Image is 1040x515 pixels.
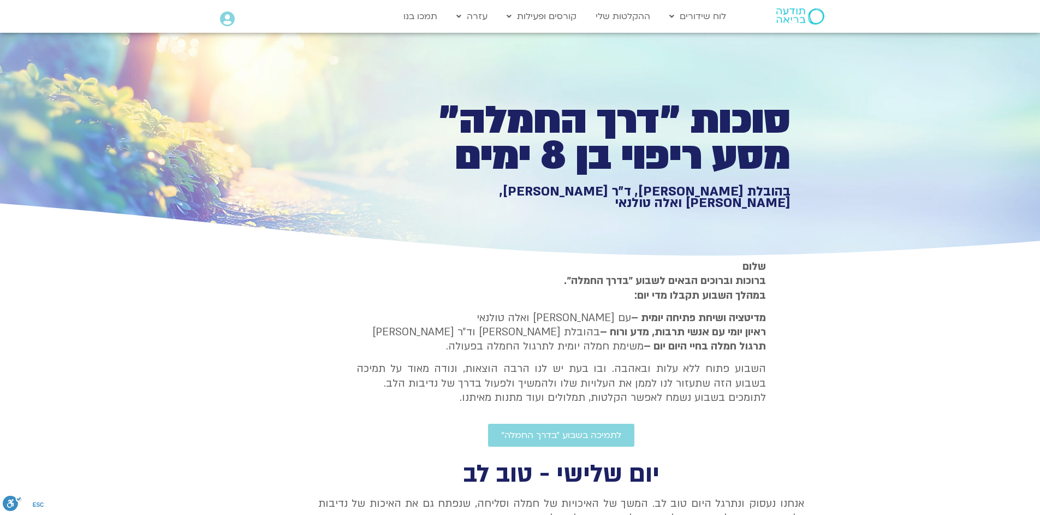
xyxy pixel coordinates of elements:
[631,311,766,325] strong: מדיטציה ושיחת פתיחה יומית –
[318,463,804,486] h2: יום שלישי - טוב לב
[412,186,791,209] h1: בהובלת [PERSON_NAME], ד״ר [PERSON_NAME], [PERSON_NAME] ואלה טולנאי
[564,274,766,302] strong: ברוכות וברוכים הבאים לשבוע ״בדרך החמלה״. במהלך השבוע תקבלו מדי יום:
[356,311,766,354] p: עם [PERSON_NAME] ואלה טולנאי בהובלת [PERSON_NAME] וד״ר [PERSON_NAME] משימת חמלה יומית לתרגול החמל...
[501,430,621,440] span: לתמיכה בשבוע ״בדרך החמלה״
[501,6,582,27] a: קורסים ופעילות
[488,424,634,447] a: לתמיכה בשבוע ״בדרך החמלה״
[356,362,766,405] p: השבוע פתוח ללא עלות ובאהבה. ובו בעת יש לנו הרבה הוצאות, ונודה מאוד על תמיכה בשבוע הזה שתעזור לנו ...
[742,259,766,274] strong: שלום
[600,325,766,339] b: ראיון יומי עם אנשי תרבות, מדע ורוח –
[644,339,766,353] b: תרגול חמלה בחיי היום יום –
[590,6,656,27] a: ההקלטות שלי
[664,6,732,27] a: לוח שידורים
[451,6,493,27] a: עזרה
[412,103,791,174] h1: סוכות ״דרך החמלה״ מסע ריפוי בן 8 ימים
[776,8,824,25] img: תודעה בריאה
[398,6,443,27] a: תמכו בנו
